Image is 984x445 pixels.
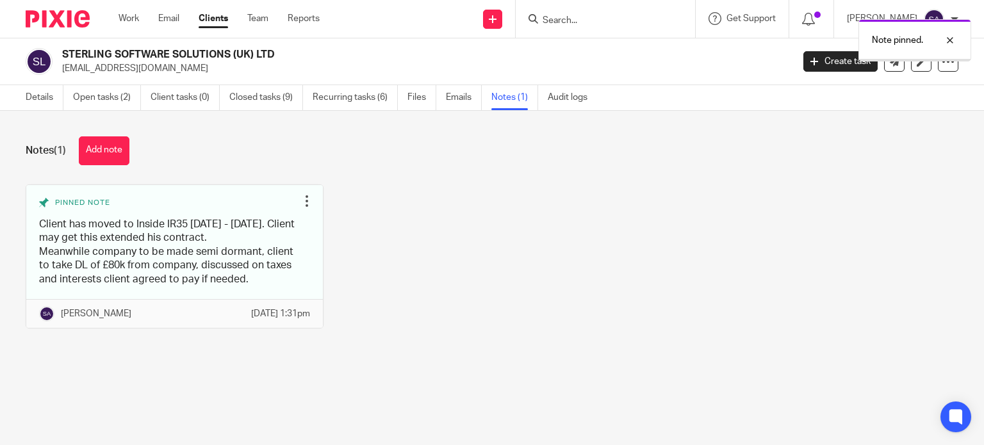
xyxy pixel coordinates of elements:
[26,10,90,28] img: Pixie
[26,48,53,75] img: svg%3E
[803,51,878,72] a: Create task
[73,85,141,110] a: Open tasks (2)
[62,48,640,61] h2: STERLING SOFTWARE SOLUTIONS (UK) LTD
[288,12,320,25] a: Reports
[26,144,66,158] h1: Notes
[79,136,129,165] button: Add note
[39,306,54,321] img: svg%3E
[54,145,66,156] span: (1)
[548,85,597,110] a: Audit logs
[313,85,398,110] a: Recurring tasks (6)
[158,12,179,25] a: Email
[872,34,923,47] p: Note pinned.
[229,85,303,110] a: Closed tasks (9)
[407,85,436,110] a: Files
[151,85,220,110] a: Client tasks (0)
[491,85,538,110] a: Notes (1)
[119,12,139,25] a: Work
[26,85,63,110] a: Details
[62,62,784,75] p: [EMAIL_ADDRESS][DOMAIN_NAME]
[924,9,944,29] img: svg%3E
[61,307,131,320] p: [PERSON_NAME]
[199,12,228,25] a: Clients
[446,85,482,110] a: Emails
[39,198,297,208] div: Pinned note
[247,12,268,25] a: Team
[251,307,310,320] p: [DATE] 1:31pm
